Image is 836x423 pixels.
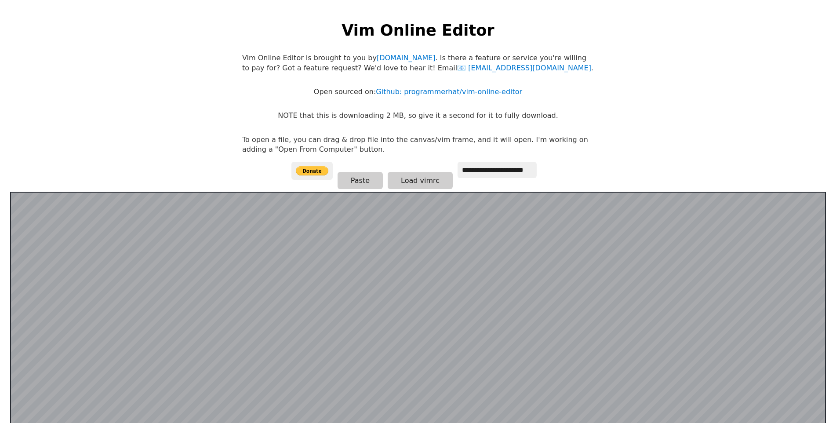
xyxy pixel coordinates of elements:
p: Vim Online Editor is brought to you by . Is there a feature or service you're willing to pay for?... [242,53,594,73]
a: [DOMAIN_NAME] [377,54,436,62]
h1: Vim Online Editor [342,19,494,41]
a: Github: programmerhat/vim-online-editor [376,88,522,96]
p: Open sourced on: [314,87,522,97]
p: NOTE that this is downloading 2 MB, so give it a second for it to fully download. [278,111,558,120]
p: To open a file, you can drag & drop file into the canvas/vim frame, and it will open. I'm working... [242,135,594,155]
button: Load vimrc [388,172,453,189]
button: Paste [338,172,383,189]
a: [EMAIL_ADDRESS][DOMAIN_NAME] [457,64,591,72]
